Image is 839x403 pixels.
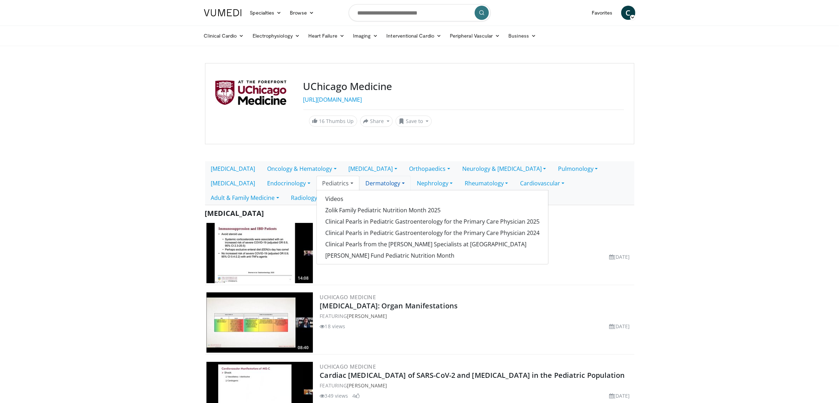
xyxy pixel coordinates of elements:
[317,250,548,261] a: [PERSON_NAME] Fund Pediatric Nutrition Month
[200,29,248,43] a: Clinical Cardio
[411,176,459,191] a: Nephrology
[309,116,357,127] a: 16 Thumbs Up
[296,345,311,351] span: 08:40
[621,6,635,20] a: C
[609,323,630,330] li: [DATE]
[317,216,548,227] a: Clinical Pearls in Pediatric Gastroenterology for the Primary Care Physician 2025
[317,227,548,239] a: Clinical Pearls in Pediatric Gastroenterology for the Primary Care Physician 2024
[587,6,617,20] a: Favorites
[317,205,548,216] a: Zolik Family Pediatric Nutrition Month 2025
[382,29,446,43] a: Interventional Cardio
[286,6,318,20] a: Browse
[205,161,261,176] a: [MEDICAL_DATA]
[261,176,316,191] a: Endocrinology
[317,193,548,205] a: Videos
[206,223,313,283] img: bb7f9aef-199f-4f48-ac4e-064bbf1aa592.300x170_q85_crop-smart_upscale.jpg
[206,223,313,283] a: 14:08
[317,239,548,250] a: Clinical Pearls from the [PERSON_NAME] Specialists at [GEOGRAPHIC_DATA]
[353,392,360,399] li: 4
[446,29,504,43] a: Peripheral Vascular
[320,301,458,310] a: [MEDICAL_DATA]: Organ Manifestations
[349,4,491,21] input: Search topics, interventions
[319,118,325,124] span: 16
[205,208,264,218] span: [MEDICAL_DATA]
[514,176,570,191] a: Cardiovascular
[320,323,346,330] li: 18 views
[320,293,376,301] a: UChicago Medicine
[296,275,311,281] span: 14:08
[349,29,382,43] a: Imaging
[303,80,624,93] h3: UChicago Medicine
[316,176,359,191] a: Pediatrics
[552,161,604,176] a: Pulmonology
[206,292,313,353] a: 08:40
[360,116,393,127] button: Share
[320,370,625,380] a: Cardiac [MEDICAL_DATA] of SARS-CoV-2 and [MEDICAL_DATA] in the Pediatric Population
[261,161,343,176] a: Oncology & Hematology
[248,29,304,43] a: Electrophysiology
[303,96,362,103] a: [URL][DOMAIN_NAME]
[320,312,633,320] div: FEATURING
[609,392,630,399] li: [DATE]
[396,116,432,127] button: Save to
[343,161,403,176] a: [MEDICAL_DATA]
[320,363,376,370] a: UChicago Medicine
[204,9,242,16] img: VuMedi Logo
[347,313,387,319] a: [PERSON_NAME]
[347,382,387,389] a: [PERSON_NAME]
[609,253,630,261] li: [DATE]
[456,161,552,176] a: Neurology & [MEDICAL_DATA]
[304,29,349,43] a: Heart Failure
[320,392,348,399] li: 349 views
[246,6,286,20] a: Specialties
[285,190,328,205] a: Radiology
[403,161,456,176] a: Orthopaedics
[205,176,261,191] a: [MEDICAL_DATA]
[205,190,285,205] a: Adult & Family Medicine
[504,29,540,43] a: Business
[459,176,514,191] a: Rheumatology
[359,176,411,191] a: Dermatology
[206,292,313,353] img: 731b79c0-8901-4762-a99e-ab4b719df3fc.300x170_q85_crop-smart_upscale.jpg
[320,382,633,389] div: FEATURING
